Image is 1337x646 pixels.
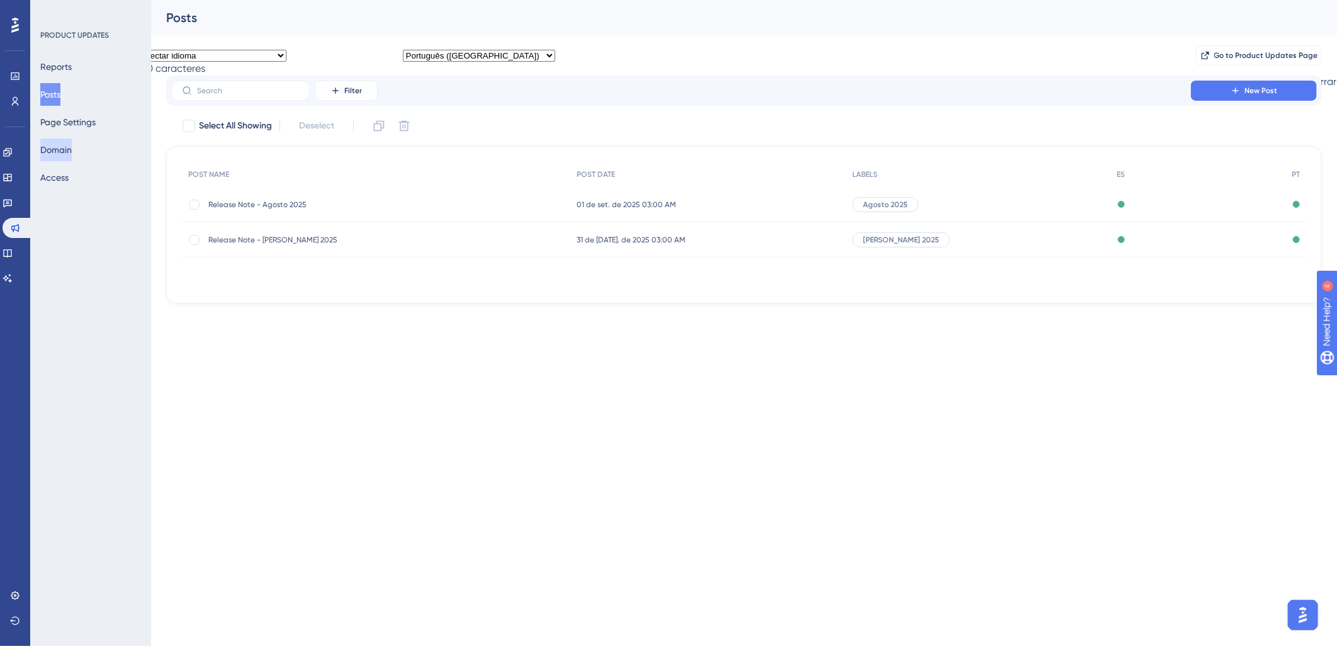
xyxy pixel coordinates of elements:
span: ES [1117,169,1125,179]
button: Reports [40,55,72,78]
span: Release Note - Agosto 2025 [208,200,410,210]
iframe: UserGuiding AI Assistant Launcher [1284,596,1322,634]
input: Search [197,86,299,95]
button: Access [40,166,69,189]
button: Posts [40,83,60,106]
span: 01 de set. de 2025 03:00 AM [577,200,676,210]
button: Page Settings [40,111,96,133]
button: New Post [1191,81,1317,101]
span: Release Note - [PERSON_NAME] 2025 [208,235,410,245]
span: New Post [1244,86,1277,96]
span: Agosto 2025 [863,200,908,210]
span: POST NAME [188,169,229,179]
div: PRODUCT UPDATES [40,30,109,40]
span: Deselect [299,118,334,133]
button: Go to Product Updates Page [1196,45,1322,65]
button: Filter [315,81,378,101]
span: POST DATE [577,169,615,179]
button: Domain [40,139,72,161]
span: PT [1292,169,1300,179]
span: LABELS [852,169,877,179]
button: Deselect [288,115,346,137]
span: Filter [344,86,362,96]
span: Go to Product Updates Page [1214,50,1318,60]
span: Need Help? [30,3,79,18]
span: 31 de [DATE]. de 2025 03:00 AM [577,235,685,245]
div: 4 [87,6,91,16]
span: Select All Showing [199,118,272,133]
span: [PERSON_NAME] 2025 [863,235,939,245]
div: Posts [166,9,1290,26]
